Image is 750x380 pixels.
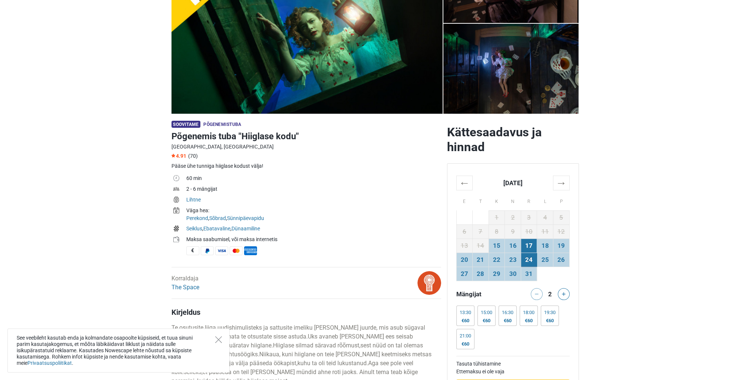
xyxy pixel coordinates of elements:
td: 9 [505,224,521,239]
td: 7 [473,224,489,239]
th: R [521,190,537,210]
td: 21 [473,253,489,267]
td: 15 [489,239,505,253]
div: 16:30 [502,310,513,316]
td: 12 [553,224,569,239]
div: 2 [546,288,554,299]
div: Väga hea: [186,207,441,214]
a: Põgenemis tuba "Hiiglase kodu" photo 4 [443,24,579,114]
div: 19:30 [544,310,556,316]
h2: Kättesaadavus ja hinnad [447,125,579,154]
th: L [537,190,553,210]
span: 4.91 [171,153,186,159]
td: 16 [505,239,521,253]
span: Sularaha [186,246,199,255]
td: 13 [456,239,473,253]
h1: Põgenemis tuba "Hiiglase kodu" [171,130,441,143]
img: Star [171,154,175,157]
span: PayPal [201,246,214,255]
div: 15:00 [481,310,492,316]
td: 8 [489,224,505,239]
th: → [553,176,569,190]
td: 2 - 6 mängijat [186,184,441,195]
td: 23 [505,253,521,267]
td: 24 [521,253,537,267]
td: 28 [473,267,489,281]
h4: Kirjeldus [171,308,441,317]
td: 20 [456,253,473,267]
div: [GEOGRAPHIC_DATA], [GEOGRAPHIC_DATA] [171,143,441,151]
th: ← [456,176,473,190]
img: Põgenemis tuba "Hiiglase kodu" photo 5 [443,24,579,114]
div: Mängijat [453,288,513,300]
span: Visa [215,246,228,255]
th: K [489,190,505,210]
div: See veebileht kasutab enda ja kolmandate osapoolte küpsiseid, et tuua sinuni parim kasutajakogemu... [7,329,230,373]
td: 5 [553,210,569,224]
button: Close [215,336,222,343]
span: (70) [188,153,198,159]
div: 21:00 [460,333,471,339]
div: €60 [523,318,534,324]
a: The Space [171,284,199,291]
div: €60 [460,318,471,324]
td: 4 [537,210,553,224]
td: Ettemaksu ei ole vaja [456,368,570,376]
td: 29 [489,267,505,281]
span: American Express [244,246,257,255]
th: T [473,190,489,210]
td: 10 [521,224,537,239]
div: 13:30 [460,310,471,316]
div: €60 [502,318,513,324]
div: 18:00 [523,310,534,316]
a: Privaatsuspoliitikat [27,360,72,366]
td: , , [186,224,441,235]
td: Tasuta tühistamine [456,360,570,368]
td: 60 min [186,174,441,184]
div: Korraldaja [171,274,199,292]
div: Pääse ühe tunniga hiiglase kodust välja! [171,162,441,170]
td: 18 [537,239,553,253]
div: €60 [481,318,492,324]
td: 2 [505,210,521,224]
td: 27 [456,267,473,281]
a: Sõbrad [209,215,226,221]
a: Ebatavaline [203,226,230,231]
a: Seiklus [186,226,202,231]
th: [DATE] [473,176,553,190]
th: N [505,190,521,210]
td: 1 [489,210,505,224]
a: Lihtne [186,197,201,203]
th: E [456,190,473,210]
td: 14 [473,239,489,253]
span: Soovitame [171,121,201,128]
a: Perekond [186,215,208,221]
th: P [553,190,569,210]
span: MasterCard [230,246,243,255]
td: , , [186,206,441,224]
div: Maksa saabumisel, või maksa internetis [186,236,441,243]
div: €60 [544,318,556,324]
div: €60 [460,341,471,347]
td: 22 [489,253,505,267]
td: 26 [553,253,569,267]
img: bitmap.png [417,271,441,295]
td: 17 [521,239,537,253]
a: Sünnipäevapidu [227,215,264,221]
td: 11 [537,224,553,239]
td: 25 [537,253,553,267]
td: 3 [521,210,537,224]
td: 19 [553,239,569,253]
td: 6 [456,224,473,239]
a: Dünaamiline [231,226,260,231]
span: Põgenemistuba [203,122,241,127]
td: 30 [505,267,521,281]
td: 31 [521,267,537,281]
